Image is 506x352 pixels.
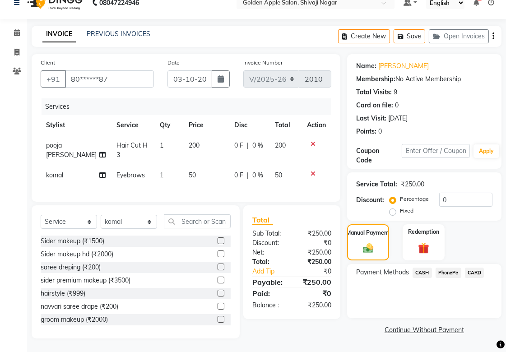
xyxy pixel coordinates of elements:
[247,141,249,150] span: |
[378,61,429,71] a: [PERSON_NAME]
[356,127,376,136] div: Points:
[252,171,263,180] span: 0 %
[41,115,111,135] th: Stylist
[292,277,339,287] div: ₹250.00
[394,29,425,43] button: Save
[356,180,397,189] div: Service Total:
[292,248,339,257] div: ₹250.00
[338,29,390,43] button: Create New
[247,171,249,180] span: |
[111,115,155,135] th: Service
[246,238,292,248] div: Discount:
[41,70,66,88] button: +91
[347,229,390,237] label: Manual Payment
[269,115,302,135] th: Total
[275,141,286,149] span: 200
[275,171,282,179] span: 50
[356,88,392,97] div: Total Visits:
[292,229,339,238] div: ₹250.00
[116,171,145,179] span: Eyebrows
[395,101,399,110] div: 0
[42,26,76,42] a: INVOICE
[41,289,85,298] div: hairstyle (₹999)
[234,141,243,150] span: 0 F
[356,195,384,205] div: Discount:
[292,301,339,310] div: ₹250.00
[160,141,163,149] span: 1
[46,141,97,159] span: pooja [PERSON_NAME]
[401,180,424,189] div: ₹250.00
[465,268,484,278] span: CARD
[41,250,113,259] div: Sider makeup hd (₹2000)
[349,325,500,335] a: Continue Without Payment
[154,115,183,135] th: Qty
[189,171,196,179] span: 50
[292,288,339,299] div: ₹0
[246,257,292,267] div: Total:
[183,115,229,135] th: Price
[65,70,154,88] input: Search by Name/Mobile/Email/Code
[164,214,231,228] input: Search or Scan
[246,248,292,257] div: Net:
[160,171,163,179] span: 1
[292,257,339,267] div: ₹250.00
[400,195,429,203] label: Percentage
[246,277,292,287] div: Payable:
[388,114,408,123] div: [DATE]
[300,267,338,276] div: ₹0
[378,127,382,136] div: 0
[41,302,118,311] div: navvari saree drape (₹200)
[302,115,331,135] th: Action
[41,315,108,324] div: groom makeup (₹2000)
[246,267,300,276] a: Add Tip
[360,242,376,254] img: _cash.svg
[400,207,413,215] label: Fixed
[415,241,433,255] img: _gift.svg
[234,171,243,180] span: 0 F
[246,301,292,310] div: Balance :
[87,30,150,38] a: PREVIOUS INVOICES
[356,61,376,71] div: Name:
[356,101,393,110] div: Card on file:
[246,288,292,299] div: Paid:
[436,268,461,278] span: PhonePe
[356,74,395,84] div: Membership:
[42,98,338,115] div: Services
[116,141,148,159] span: Hair Cut H3
[356,146,402,165] div: Coupon Code
[246,229,292,238] div: Sub Total:
[429,29,489,43] button: Open Invoices
[402,144,470,158] input: Enter Offer / Coupon Code
[41,59,55,67] label: Client
[189,141,200,149] span: 200
[252,215,273,225] span: Total
[408,228,439,236] label: Redemption
[413,268,432,278] span: CASH
[252,141,263,150] span: 0 %
[356,114,386,123] div: Last Visit:
[41,236,104,246] div: Sider makeup (₹1500)
[292,238,339,248] div: ₹0
[41,276,130,285] div: sider premium makeup (₹3500)
[356,268,409,277] span: Payment Methods
[243,59,283,67] label: Invoice Number
[46,171,63,179] span: komal
[394,88,397,97] div: 9
[41,263,101,272] div: saree dreping (₹200)
[167,59,180,67] label: Date
[229,115,269,135] th: Disc
[356,74,492,84] div: No Active Membership
[474,144,499,158] button: Apply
